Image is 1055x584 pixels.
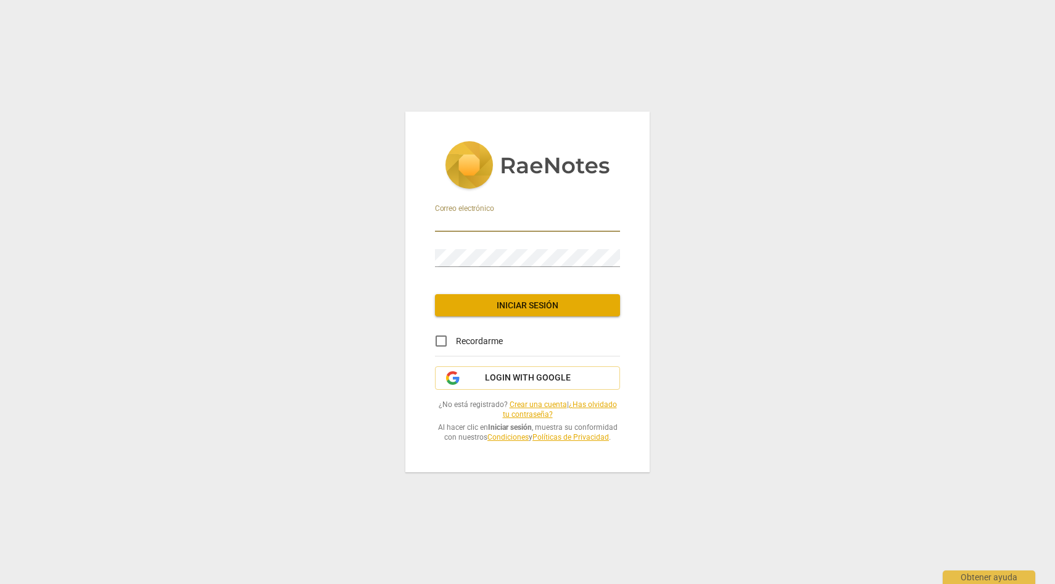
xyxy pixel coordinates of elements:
a: ¿Has olvidado tu contraseña? [503,400,617,419]
a: Condiciones [487,433,529,442]
button: Login with Google [435,366,620,390]
span: Recordarme [456,335,503,348]
a: Crear una cuenta [510,400,567,409]
label: Correo electrónico [435,205,494,213]
span: Al hacer clic en , muestra su conformidad con nuestros y . [435,422,620,443]
span: Login with Google [485,372,571,384]
b: Iniciar sesión [488,423,532,432]
a: Políticas de Privacidad [532,433,609,442]
img: 5ac2273c67554f335776073100b6d88f.svg [445,141,610,192]
div: Obtener ayuda [943,570,1035,584]
span: Iniciar sesión [445,300,610,312]
span: ¿No está registrado? | [435,400,620,420]
button: Iniciar sesión [435,294,620,316]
